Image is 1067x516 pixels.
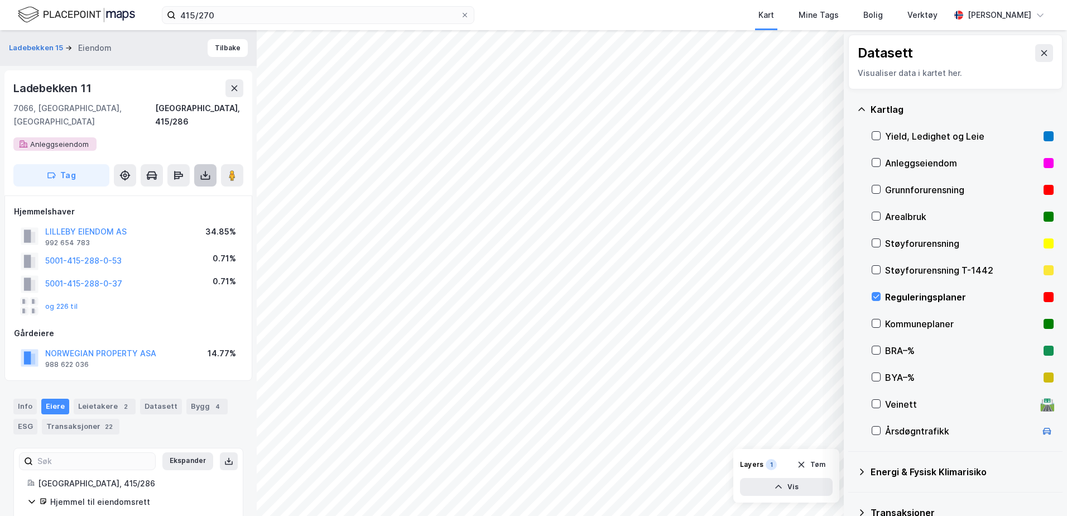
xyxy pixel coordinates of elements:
[155,102,243,128] div: [GEOGRAPHIC_DATA], 415/286
[213,275,236,288] div: 0.71%
[740,460,763,469] div: Layers
[208,347,236,360] div: 14.77%
[885,156,1039,170] div: Anleggseiendom
[208,39,248,57] button: Tilbake
[176,7,460,23] input: Søk på adresse, matrikkel, gårdeiere, leietakere eller personer
[871,103,1054,116] div: Kartlag
[74,399,136,414] div: Leietakere
[1040,397,1055,412] div: 🛣️
[885,317,1039,331] div: Kommuneplaner
[885,344,1039,357] div: BRA–%
[13,79,93,97] div: Ladebekken 11
[885,264,1039,277] div: Støyforurensning T-1442
[212,401,223,412] div: 4
[162,452,213,470] button: Ekspander
[758,8,774,22] div: Kart
[13,399,37,414] div: Info
[799,8,839,22] div: Mine Tags
[18,5,135,25] img: logo.f888ab2527a4732fd821a326f86c7f29.svg
[45,238,90,247] div: 992 654 783
[78,41,112,55] div: Eiendom
[885,183,1039,197] div: Grunnforurensning
[50,495,229,509] div: Hjemmel til eiendomsrett
[205,225,236,238] div: 34.85%
[885,290,1039,304] div: Reguleringsplaner
[885,371,1039,384] div: BYA–%
[14,327,243,340] div: Gårdeiere
[790,456,833,474] button: Tøm
[13,102,155,128] div: 7066, [GEOGRAPHIC_DATA], [GEOGRAPHIC_DATA]
[885,237,1039,250] div: Støyforurensning
[41,399,69,414] div: Eiere
[871,465,1054,479] div: Energi & Fysisk Klimarisiko
[863,8,883,22] div: Bolig
[45,360,89,369] div: 988 622 036
[13,164,109,187] button: Tag
[858,44,913,62] div: Datasett
[1011,462,1067,516] iframe: Chat Widget
[186,399,228,414] div: Bygg
[885,210,1039,223] div: Arealbruk
[885,398,1036,411] div: Veinett
[120,401,131,412] div: 2
[14,205,243,218] div: Hjemmelshaver
[140,399,182,414] div: Datasett
[38,477,229,490] div: [GEOGRAPHIC_DATA], 415/286
[33,453,155,470] input: Søk
[42,419,119,434] div: Transaksjoner
[858,66,1053,80] div: Visualiser data i kartet her.
[766,459,777,470] div: 1
[907,8,938,22] div: Verktøy
[885,130,1039,143] div: Yield, Ledighet og Leie
[213,252,236,265] div: 0.71%
[1011,462,1067,516] div: Kontrollprogram for chat
[9,42,65,54] button: Ladebekken 15
[885,424,1036,438] div: Årsdøgntrafikk
[740,478,833,496] button: Vis
[968,8,1031,22] div: [PERSON_NAME]
[103,421,115,432] div: 22
[13,419,37,434] div: ESG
